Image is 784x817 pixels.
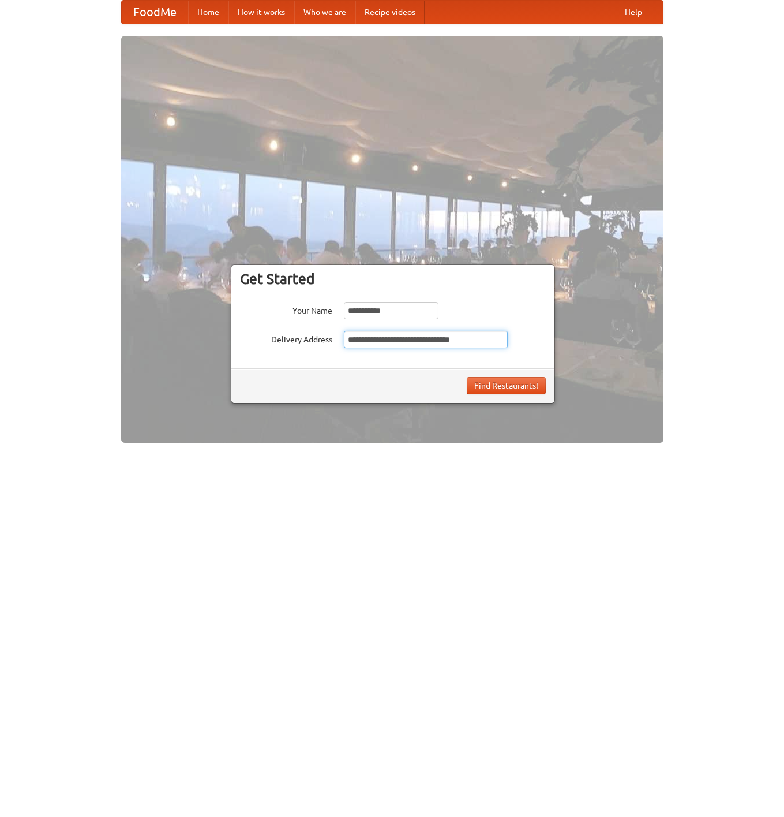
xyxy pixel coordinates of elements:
a: How it works [228,1,294,24]
label: Your Name [240,302,332,316]
button: Find Restaurants! [467,377,546,394]
a: Recipe videos [355,1,425,24]
label: Delivery Address [240,331,332,345]
a: Who we are [294,1,355,24]
h3: Get Started [240,270,546,288]
a: Help [616,1,651,24]
a: FoodMe [122,1,188,24]
a: Home [188,1,228,24]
